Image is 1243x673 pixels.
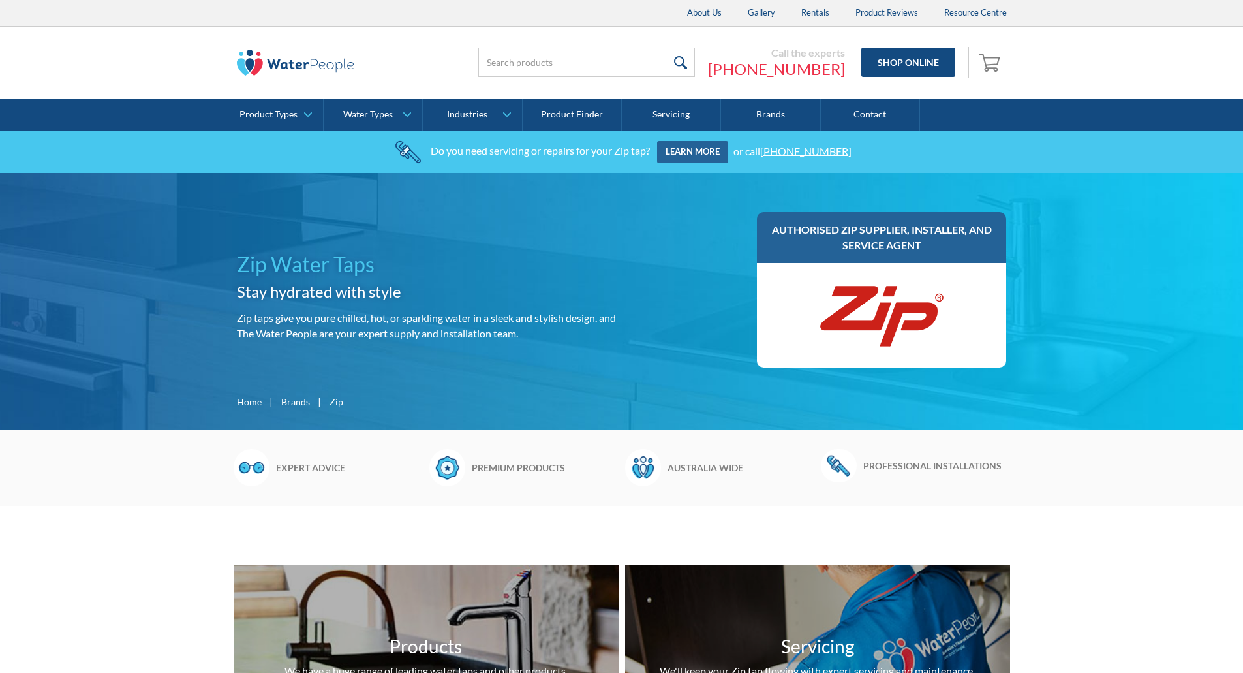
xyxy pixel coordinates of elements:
[237,249,617,280] h1: Zip Water Taps
[708,46,845,59] div: Call the experts
[316,394,323,409] div: |
[975,47,1007,78] a: Open empty cart
[781,633,854,660] h3: Servicing
[523,99,622,131] a: Product Finder
[861,48,955,77] a: Shop Online
[390,633,462,660] h3: Products
[324,99,422,131] a: Water Types
[447,109,487,120] div: Industries
[234,449,269,486] img: Glasses
[237,280,617,304] h2: Stay hydrated with style
[721,99,820,131] a: Brands
[237,310,617,341] p: Zip taps give you pure chilled, hot, or sparkling water in a sleek and stylish design. and The Wa...
[733,144,852,157] div: or call
[708,59,845,79] a: [PHONE_NUMBER]
[429,449,465,486] img: Badge
[760,144,852,157] a: [PHONE_NUMBER]
[816,276,947,354] img: Zip
[237,50,354,76] img: The Water People
[478,48,695,77] input: Search products
[821,449,857,482] img: Wrench
[423,99,521,131] a: Industries
[979,52,1004,72] img: shopping cart
[268,394,275,409] div: |
[281,395,310,409] a: Brands
[657,141,728,163] a: Learn more
[668,461,814,475] h6: Australia wide
[237,395,262,409] a: Home
[330,395,343,409] div: Zip
[770,222,994,253] h3: Authorised Zip supplier, installer, and service agent
[863,459,1010,473] h6: Professional installations
[239,109,298,120] div: Product Types
[472,461,619,475] h6: Premium products
[343,109,393,120] div: Water Types
[276,461,423,475] h6: Expert advice
[224,99,323,131] a: Product Types
[622,99,721,131] a: Servicing
[821,99,920,131] a: Contact
[431,144,650,157] div: Do you need servicing or repairs for your Zip tap?
[625,449,661,486] img: Waterpeople Symbol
